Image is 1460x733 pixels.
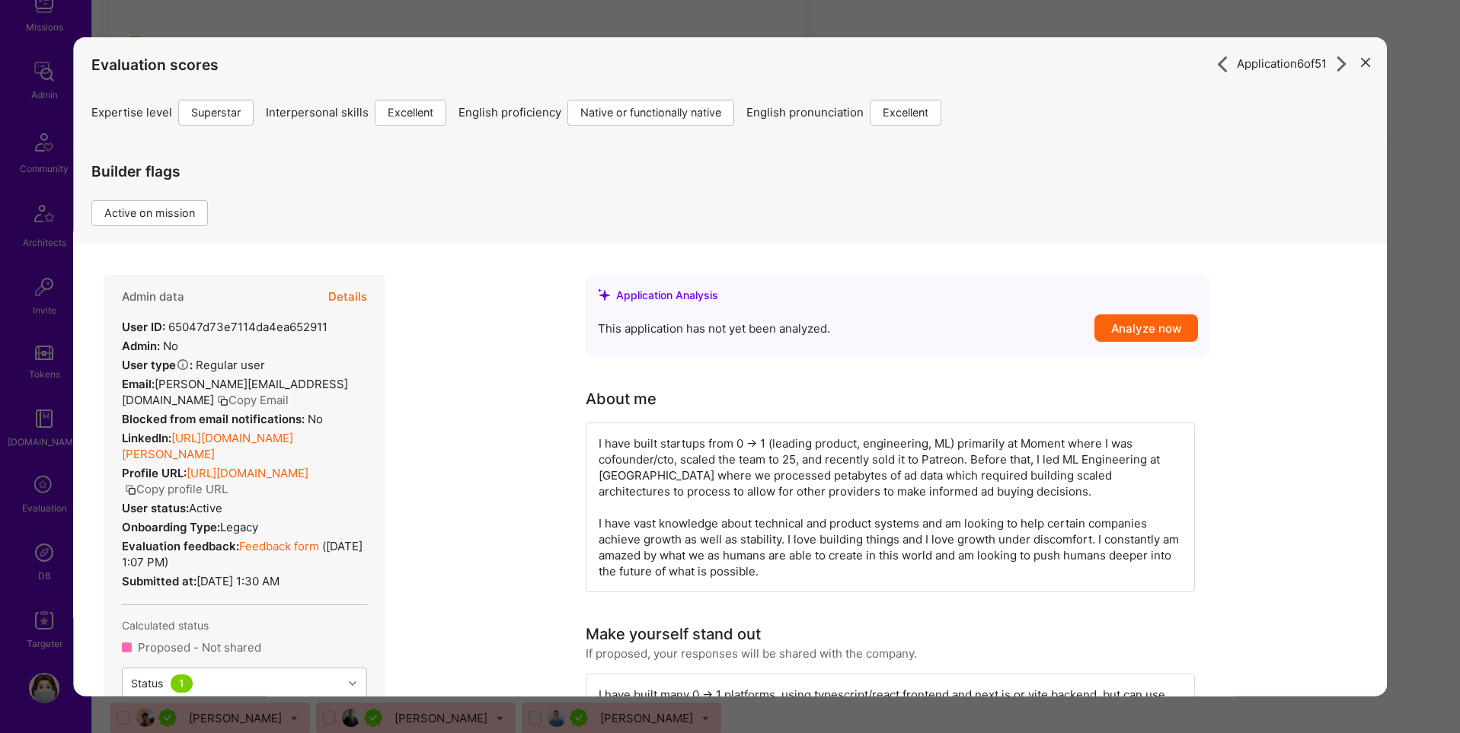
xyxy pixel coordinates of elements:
span: Active [189,500,222,515]
div: Application Analysis [615,286,717,302]
a: [URL][DOMAIN_NAME] [187,465,308,480]
div: modal [73,37,1387,696]
strong: Submitted at: [122,573,196,588]
div: ( [DATE] 1:07 PM ) [122,537,367,569]
strong: User status: [122,500,189,515]
i: icon ArrowRight [1214,55,1232,72]
a: [URL][DOMAIN_NAME][PERSON_NAME] [122,430,293,461]
strong: Email: [122,376,155,390]
i: icon Chevron [349,679,356,687]
div: Excellent [870,99,941,125]
span: legacy [220,519,258,534]
a: Feedback form [239,538,319,553]
strong: Blocked from email notifications: [122,411,308,425]
strong: User ID: [122,319,165,333]
div: About me [585,387,656,410]
span: English pronunciation [746,104,864,120]
div: Excellent [375,99,446,125]
strong: Evaluation feedback: [122,538,239,553]
div: Status [130,675,162,691]
button: Details [328,274,367,318]
div: Proposed - Not shared [138,639,261,655]
div: Make yourself stand out [585,622,760,645]
span: Interpersonal skills [266,104,369,120]
strong: Admin: [122,338,160,352]
div: Superstar [178,99,254,125]
button: Copy Email [217,391,289,407]
span: [DATE] 1:30 AM [196,573,280,588]
strong: User type : [122,357,193,371]
i: icon Copy [125,484,136,496]
div: If proposed, your responses will be shared with the company. [585,645,916,661]
i: Help [176,357,190,371]
div: Regular user [122,356,265,372]
div: Active on mission [91,199,208,225]
span: English proficiency [458,104,561,120]
button: Analyze now [1094,314,1197,341]
strong: Profile URL: [122,465,187,480]
div: No [122,337,178,353]
span: This application has not yet been analyzed. [597,320,829,336]
div: No [122,410,323,426]
h4: Evaluation scores [91,56,1369,74]
button: Copy profile URL [125,480,228,496]
span: [PERSON_NAME][EMAIL_ADDRESS][DOMAIN_NAME] [122,376,348,406]
i: icon Close [1361,58,1370,67]
h4: Admin data [122,289,184,303]
h4: Builder flags [91,163,220,180]
div: 1 [170,674,192,692]
div: I have built startups from 0 -> 1 (leading product, engineering, ML) primarily at Moment where I ... [585,422,1194,591]
span: Expertise level [91,104,172,120]
i: icon ArrowRight [1334,55,1351,72]
i: icon Copy [217,395,228,406]
span: Application 6 of 51 [1238,56,1327,72]
div: Native or functionally native [567,99,734,125]
strong: Onboarding Type: [122,519,220,534]
strong: LinkedIn: [122,430,171,445]
div: 65047d73e7114da4ea652911 [122,318,327,334]
span: Calculated status [122,617,209,633]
